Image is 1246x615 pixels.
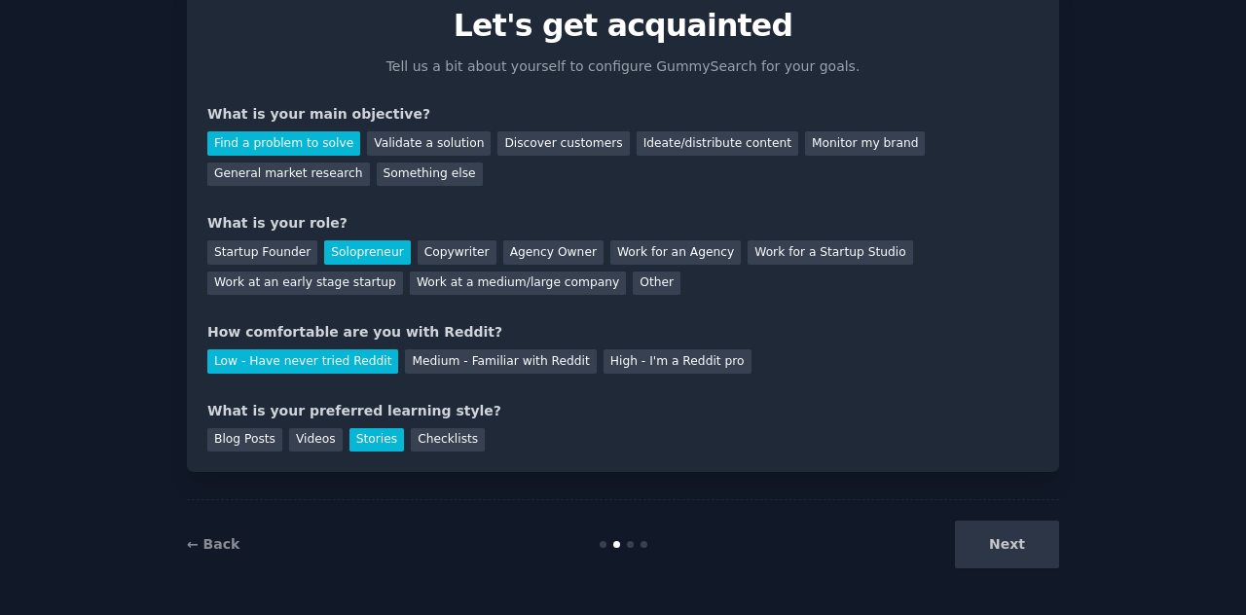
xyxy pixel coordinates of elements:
div: Something else [377,163,483,187]
div: Medium - Familiar with Reddit [405,349,596,374]
div: Copywriter [418,240,496,265]
div: Work at an early stage startup [207,271,403,296]
div: What is your main objective? [207,104,1039,125]
div: Work for an Agency [610,240,741,265]
div: Find a problem to solve [207,131,360,156]
div: Monitor my brand [805,131,925,156]
div: Validate a solution [367,131,491,156]
div: Other [633,271,680,296]
p: Let's get acquainted [207,9,1039,43]
div: What is your role? [207,213,1039,234]
div: Checklists [411,428,485,452]
div: Solopreneur [324,240,410,265]
div: Agency Owner [503,240,604,265]
div: What is your preferred learning style? [207,401,1039,421]
p: Tell us a bit about yourself to configure GummySearch for your goals. [378,56,868,77]
div: Blog Posts [207,428,282,452]
div: Work at a medium/large company [410,271,626,296]
div: Discover customers [497,131,629,156]
div: Stories [349,428,404,452]
a: ← Back [187,536,239,552]
div: Work for a Startup Studio [748,240,912,265]
div: General market research [207,163,370,187]
div: How comfortable are you with Reddit? [207,322,1039,343]
div: Videos [289,428,343,452]
div: Startup Founder [207,240,317,265]
div: High - I'm a Reddit pro [604,349,751,374]
div: Ideate/distribute content [637,131,798,156]
div: Low - Have never tried Reddit [207,349,398,374]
